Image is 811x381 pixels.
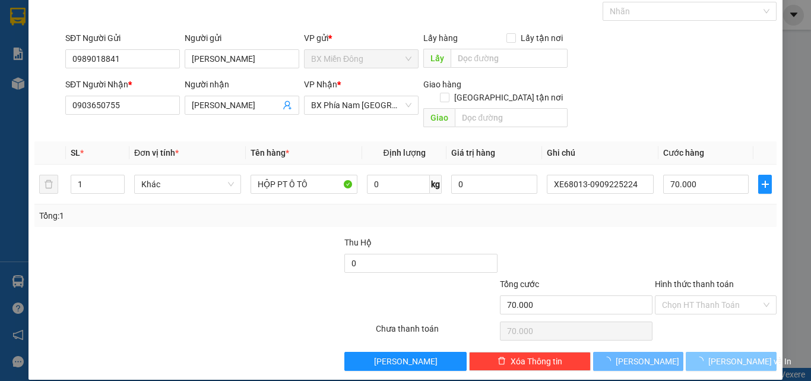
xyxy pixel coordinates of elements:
span: VP Nhận [304,80,337,89]
span: down [115,185,122,193]
span: Lấy tận nơi [516,32,568,45]
span: environment [6,66,14,74]
span: [GEOGRAPHIC_DATA] tận nơi [449,91,568,104]
li: VP BX Ninh Hoà [82,51,158,64]
span: Tổng cước [500,279,539,289]
span: Tên hàng [251,148,289,158]
span: Giá trị hàng [451,148,495,158]
span: Đơn vị tính [134,148,179,158]
input: 0 [451,175,537,194]
span: up [115,177,122,184]
div: Người nhận [185,78,299,91]
li: Cúc Tùng [6,6,172,29]
button: delete [39,175,58,194]
button: [PERSON_NAME] [593,352,684,371]
span: environment [82,66,90,74]
li: VP BX Miền Đông [6,51,82,64]
span: plus [759,180,771,189]
label: Hình thức thanh toán [655,279,734,289]
button: plus [758,175,772,194]
span: [PERSON_NAME] và In [708,355,791,368]
span: loading [695,357,708,365]
span: [PERSON_NAME] [616,355,679,368]
span: kg [430,175,442,194]
span: Increase Value [111,175,124,184]
span: Lấy [423,49,451,68]
div: SĐT Người Gửi [65,32,180,45]
th: Ghi chú [542,141,658,165]
b: QL1A, TT Ninh Hoà [82,65,147,88]
b: 339 Đinh Bộ Lĩnh, P26 [6,65,62,88]
div: VP gửi [304,32,419,45]
div: Chưa thanh toán [375,322,499,343]
input: Ghi Chú [547,175,654,194]
span: BX Miền Đông [311,50,411,68]
div: SĐT Người Nhận [65,78,180,91]
input: Dọc đường [455,108,568,127]
input: Dọc đường [451,49,568,68]
span: Định lượng [383,148,425,158]
span: delete [498,357,506,366]
span: Lấy hàng [423,33,458,43]
span: Cước hàng [663,148,704,158]
span: Khác [141,175,234,193]
div: Tổng: 1 [39,209,314,222]
input: VD: Bàn, Ghế [251,175,357,194]
button: deleteXóa Thông tin [469,352,591,371]
span: BX Phía Nam Nha Trang [311,96,411,114]
span: Xóa Thông tin [511,355,562,368]
span: Giao hàng [423,80,461,89]
span: Giao [423,108,455,127]
span: loading [603,357,616,365]
span: Decrease Value [111,184,124,193]
span: SL [71,148,80,158]
span: [PERSON_NAME] [374,355,438,368]
div: Người gửi [185,32,299,45]
span: user-add [283,100,292,110]
button: [PERSON_NAME] [344,352,466,371]
button: [PERSON_NAME] và In [686,352,777,371]
span: Thu Hộ [344,238,372,247]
